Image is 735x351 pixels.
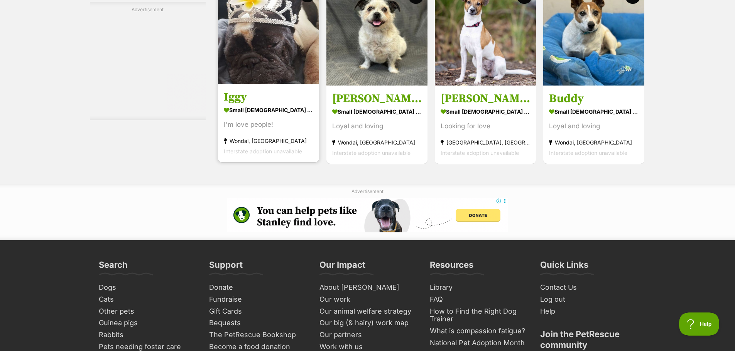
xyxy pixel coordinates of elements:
strong: [GEOGRAPHIC_DATA], [GEOGRAPHIC_DATA] [441,137,530,148]
h3: [PERSON_NAME] [332,91,422,106]
div: Loyal and loving [332,121,422,131]
strong: small [DEMOGRAPHIC_DATA] Dog [332,106,422,117]
a: [PERSON_NAME] small [DEMOGRAPHIC_DATA] Dog Looking for love [GEOGRAPHIC_DATA], [GEOGRAPHIC_DATA] ... [435,86,536,164]
a: Help [537,306,640,317]
strong: small [DEMOGRAPHIC_DATA] Dog [549,106,639,117]
a: Guinea pigs [96,317,198,329]
div: Looking for love [441,121,530,131]
a: What is compassion fatigue? [427,325,529,337]
h3: Buddy [549,91,639,106]
a: Library [427,282,529,294]
h3: Iggy [224,90,313,104]
a: Our partners [316,329,419,341]
a: [PERSON_NAME] small [DEMOGRAPHIC_DATA] Dog Loyal and loving Wondai, [GEOGRAPHIC_DATA] Interstate ... [326,86,427,164]
strong: Wondai, [GEOGRAPHIC_DATA] [332,137,422,148]
strong: small [DEMOGRAPHIC_DATA] Dog [441,106,530,117]
a: Other pets [96,306,198,317]
a: Buddy small [DEMOGRAPHIC_DATA] Dog Loyal and loving Wondai, [GEOGRAPHIC_DATA] Interstate adoption... [543,86,644,164]
a: FAQ [427,294,529,306]
a: Our big (& hairy) work map [316,317,419,329]
strong: Wondai, [GEOGRAPHIC_DATA] [224,136,313,146]
a: Cats [96,294,198,306]
iframe: Help Scout Beacon - Open [679,312,720,336]
h3: Resources [430,259,473,275]
div: Loyal and loving [549,121,639,131]
a: Log out [537,294,640,306]
a: Iggy small [DEMOGRAPHIC_DATA] Dog I'm love people! Wondai, [GEOGRAPHIC_DATA] Interstate adoption ... [218,84,319,162]
h3: [PERSON_NAME] [441,91,530,106]
a: Bequests [206,317,309,329]
a: How to Find the Right Dog Trainer [427,306,529,325]
h3: Quick Links [540,259,588,275]
a: Our animal welfare strategy [316,306,419,317]
span: Interstate adoption unavailable [332,149,411,156]
a: Contact Us [537,282,640,294]
h3: Search [99,259,128,275]
a: Fundraise [206,294,309,306]
a: About [PERSON_NAME] [316,282,419,294]
h3: Support [209,259,243,275]
iframe: Advertisement [227,198,508,232]
a: Donate [206,282,309,294]
a: National Pet Adoption Month [427,337,529,349]
a: Our work [316,294,419,306]
a: The PetRescue Bookshop [206,329,309,341]
div: Advertisement [90,2,206,120]
span: Interstate adoption unavailable [441,149,519,156]
a: Rabbits [96,329,198,341]
strong: Wondai, [GEOGRAPHIC_DATA] [549,137,639,148]
strong: small [DEMOGRAPHIC_DATA] Dog [224,104,313,116]
a: Gift Cards [206,306,309,317]
a: Dogs [96,282,198,294]
h3: Our Impact [319,259,365,275]
span: Interstate adoption unavailable [549,149,627,156]
span: Interstate adoption unavailable [224,148,302,155]
iframe: Advertisement [90,16,206,113]
div: I'm love people! [224,119,313,130]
